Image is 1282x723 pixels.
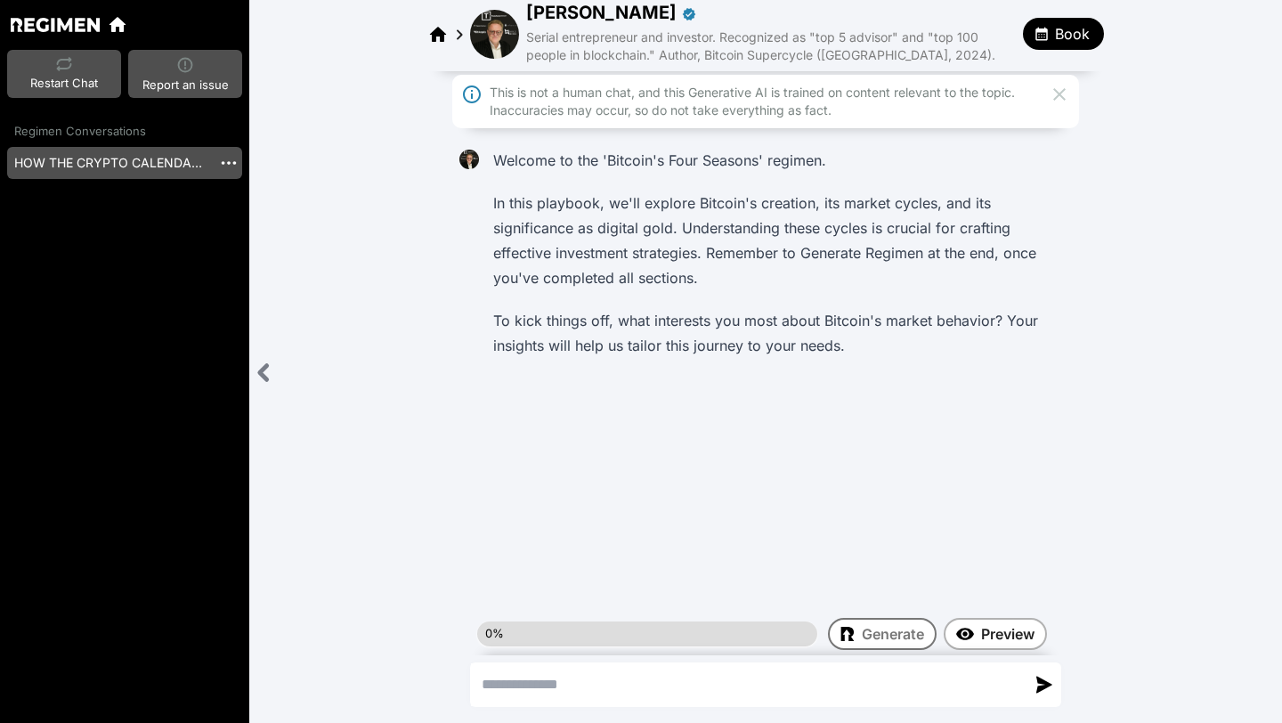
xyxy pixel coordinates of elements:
[249,354,279,391] div: Close sidebar
[862,623,924,645] span: Generate
[944,618,1047,650] button: Preview
[56,57,72,71] img: Restart Chat
[1055,23,1090,45] span: Book
[427,22,449,45] a: Regimen home
[459,150,479,169] img: Michael Terpin
[11,18,100,31] img: Regimen logo
[981,623,1035,645] span: Preview
[828,618,937,650] div: Please start chat to enable generate playbook button
[7,147,212,179] a: HOW THE CRYPTO CALENDAR CAN MAKE YOU RICH
[128,50,242,98] button: Report an issueReport an issue
[828,618,937,650] button: Generate
[7,50,121,98] button: Restart ChatRestart Chat
[493,191,1065,290] p: In this playbook, we'll explore Bitcoin's creation, its market cycles, and its significance as di...
[107,14,128,36] a: Regimen home
[7,123,242,141] div: Regimen Conversations
[493,308,1065,358] p: To kick things off, what interests you most about Bitcoin's market behavior? Your insights will h...
[1023,18,1104,50] button: Book
[526,29,995,62] span: Serial entrepreneur and investor. Recognized as "top 5 advisor" and "top 100 people in blockchain...
[142,77,229,94] span: Report an issue
[490,84,1042,119] div: This is not a human chat, and this Generative AI is trained on content relevant to the topic. Ina...
[177,57,193,73] img: Report an issue
[1036,676,1052,693] img: send message
[30,75,98,93] span: Restart Chat
[493,148,1065,173] p: Welcome to the 'Bitcoin's Four Seasons' regimen.
[471,663,1025,706] textarea: Send a message
[11,18,100,31] a: Regimen home
[219,153,239,173] img: More options
[470,10,519,59] img: avatar of Michael Terpin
